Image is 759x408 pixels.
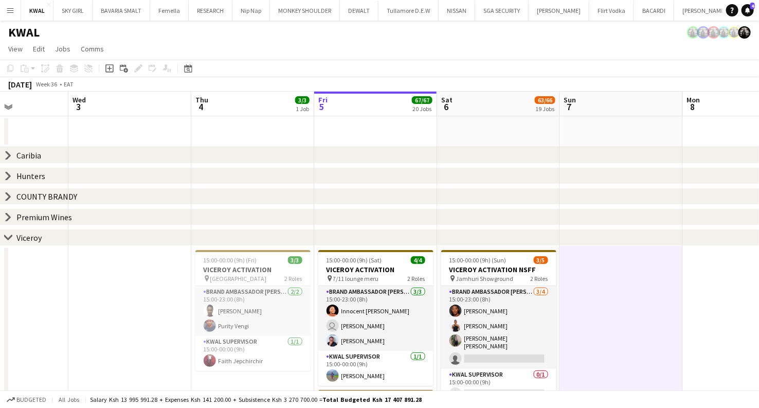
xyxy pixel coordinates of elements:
[16,191,77,202] div: COUNTY BRANDY
[441,95,453,104] span: Sat
[317,101,328,113] span: 5
[411,256,425,264] span: 4/4
[441,286,556,369] app-card-role: Brand Ambassador [PERSON_NAME]3/415:00-23:00 (8h)[PERSON_NAME][PERSON_NAME][PERSON_NAME] [PERSON_...
[318,351,433,386] app-card-role: KWAL SUPERVISOR1/115:00-00:00 (9h)[PERSON_NAME]
[535,105,555,113] div: 19 Jobs
[8,25,40,40] h1: KWAL
[687,95,700,104] span: Mon
[195,250,311,371] app-job-card: 15:00-00:00 (9h) (Fri)3/3VICEROY ACTIVATION [GEOGRAPHIC_DATA]2 RolesBrand Ambassador [PERSON_NAME...
[189,1,232,21] button: RESEARCH
[55,44,70,54] span: Jobs
[318,250,433,386] app-job-card: 15:00-00:00 (9h) (Sat)4/4VICEROY ACTIVATION 7/11 lounge meru2 RolesBrand Ambassador [PERSON_NAME]...
[322,396,422,403] span: Total Budgeted Ksh 17 407 891.28
[285,275,302,282] span: 2 Roles
[8,79,32,90] div: [DATE]
[150,1,189,21] button: Femella
[90,396,422,403] div: Salary Ksh 13 995 991.28 + Expenses Ksh 141 200.00 + Subsistence Ksh 3 270 700.00 =
[16,233,42,243] div: Viceroy
[318,265,433,274] h3: VICEROY ACTIVATION
[441,250,556,402] app-job-card: 15:00-00:00 (9h) (Sun)3/5VICEROY ACTIVATION NSFF Jamhuri Showground2 RolesBrand Ambassador [PERSO...
[288,256,302,264] span: 3/3
[318,95,328,104] span: Fri
[475,1,529,21] button: SGA SECURITY
[29,42,49,56] a: Edit
[750,3,755,9] span: 4
[742,4,754,16] a: 4
[412,105,432,113] div: 20 Jobs
[53,1,93,21] button: SKY GIRL
[340,1,378,21] button: DEWALT
[728,26,740,39] app-user-avatar: simon yonni
[16,396,46,403] span: Budgeted
[456,275,514,282] span: Jamhuri Showground
[441,369,556,404] app-card-role: KWAL SUPERVISOR0/115:00-00:00 (9h)
[564,95,576,104] span: Sun
[194,101,208,113] span: 4
[232,1,270,21] button: Nip Nap
[4,42,27,56] a: View
[295,96,310,104] span: 3/3
[64,80,74,88] div: EAT
[34,80,60,88] span: Week 36
[71,101,86,113] span: 3
[33,44,45,54] span: Edit
[589,1,634,21] button: Flirt Vodka
[210,275,267,282] span: [GEOGRAPHIC_DATA]
[77,42,108,56] a: Comms
[531,275,548,282] span: 2 Roles
[81,44,104,54] span: Comms
[51,42,75,56] a: Jobs
[634,1,674,21] button: BACARDI
[685,101,700,113] span: 8
[73,95,86,104] span: Wed
[563,101,576,113] span: 7
[441,265,556,274] h3: VICEROY ACTIVATION NSFF
[697,26,710,39] app-user-avatar: simon yonni
[195,286,311,336] app-card-role: Brand Ambassador [PERSON_NAME]2/215:00-23:00 (8h)[PERSON_NAME]Purity Vengi
[333,275,379,282] span: 7/11 lounge meru
[195,265,311,274] h3: VICEROY ACTIVATION
[327,256,382,264] span: 15:00-00:00 (9h) (Sat)
[57,396,81,403] span: All jobs
[318,286,433,351] app-card-role: Brand Ambassador [PERSON_NAME]3/315:00-23:00 (8h)Innocent [PERSON_NAME] [PERSON_NAME][PERSON_NAME]
[412,96,432,104] span: 67/67
[195,95,208,104] span: Thu
[440,101,453,113] span: 6
[718,26,730,39] app-user-avatar: simon yonni
[8,44,23,54] span: View
[270,1,340,21] button: MONKEY SHOULDER
[439,1,475,21] button: NISSAN
[708,26,720,39] app-user-avatar: simon yonni
[529,1,589,21] button: [PERSON_NAME]
[535,96,555,104] span: 63/66
[296,105,309,113] div: 1 Job
[16,150,41,161] div: Caribia
[21,1,53,21] button: KWAL
[16,212,72,222] div: Premium Wines
[195,336,311,371] app-card-role: KWAL SUPERVISOR1/115:00-00:00 (9h)Faith Jepchirchir
[5,394,48,405] button: Budgeted
[93,1,150,21] button: BAVARIA SMALT
[738,26,751,39] app-user-avatar: simon yonni
[449,256,507,264] span: 15:00-00:00 (9h) (Sun)
[687,26,699,39] app-user-avatar: simon yonni
[378,1,439,21] button: Tullamore D.E.W
[408,275,425,282] span: 2 Roles
[16,171,45,181] div: Hunters
[204,256,257,264] span: 15:00-00:00 (9h) (Fri)
[534,256,548,264] span: 3/5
